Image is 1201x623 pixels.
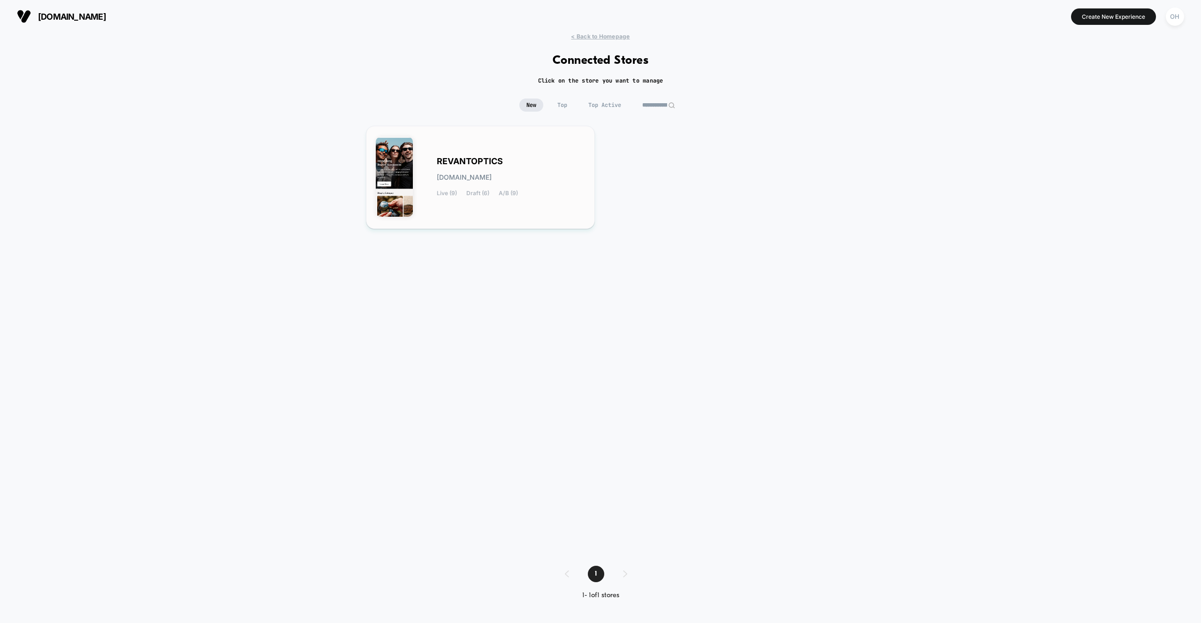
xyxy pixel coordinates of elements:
img: REVANTOPTICS [376,137,413,217]
button: Create New Experience [1071,8,1156,25]
button: OH [1163,7,1187,26]
div: 1 - 1 of 1 stores [555,592,646,600]
span: REVANTOPTICS [437,158,503,165]
span: [DOMAIN_NAME] [437,174,492,181]
span: New [519,99,543,112]
div: OH [1166,8,1184,26]
span: Live (9) [437,190,457,197]
button: [DOMAIN_NAME] [14,9,109,24]
span: Top [550,99,574,112]
span: < Back to Homepage [571,33,630,40]
span: [DOMAIN_NAME] [38,12,106,22]
span: A/B (9) [499,190,518,197]
span: 1 [588,566,604,582]
img: Visually logo [17,9,31,23]
img: edit [668,102,675,109]
span: Draft (6) [466,190,489,197]
h2: Click on the store you want to manage [538,77,663,84]
span: Top Active [581,99,628,112]
h1: Connected Stores [553,54,649,68]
